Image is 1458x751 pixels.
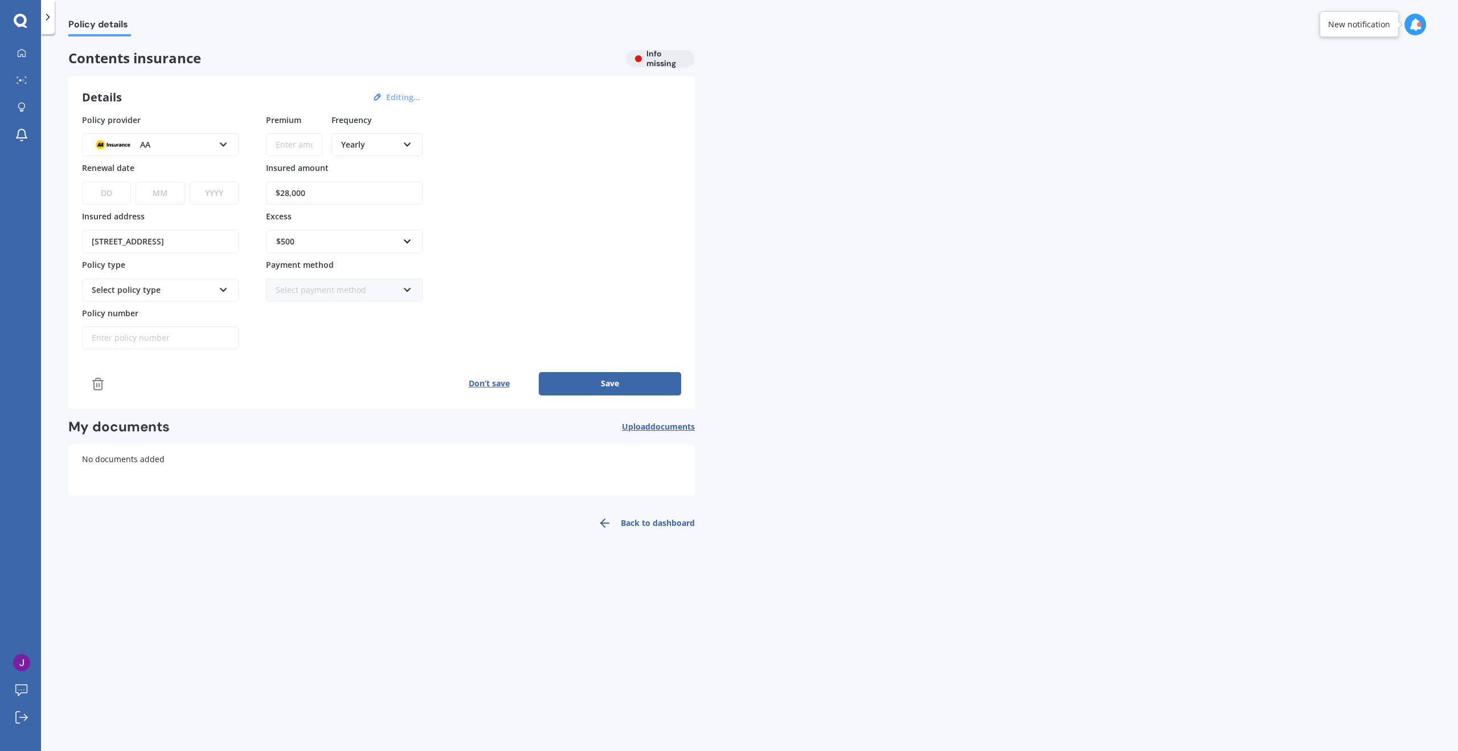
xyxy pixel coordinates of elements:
[266,162,329,173] span: Insured amount
[82,307,138,318] span: Policy number
[591,509,695,537] a: Back to dashboard
[276,284,398,296] div: Select payment method
[341,138,398,151] div: Yearly
[13,654,30,671] img: ACg8ocKdDPs1SXrflZ2Rif-qKRPGS7mH5D5Zucf8Hh_GfLZbE4infg=s96-c
[92,137,134,153] img: AA.webp
[82,162,134,173] span: Renewal date
[68,19,131,34] span: Policy details
[82,211,145,222] span: Insured address
[68,50,617,67] span: Contents insurance
[266,114,301,125] span: Premium
[68,444,695,496] div: No documents added
[92,284,214,296] div: Select policy type
[82,230,239,253] input: Enter address
[622,422,695,431] span: Upload
[82,114,141,125] span: Policy provider
[622,418,695,436] button: Uploaddocuments
[266,211,292,222] span: Excess
[266,133,322,156] input: Enter amount
[68,418,170,436] h2: My documents
[82,90,122,105] h3: Details
[92,138,214,151] div: AA
[331,114,372,125] span: Frequency
[650,421,695,432] span: documents
[439,372,539,395] button: Don’t save
[82,326,239,349] input: Enter policy number
[383,92,424,103] button: Editing...
[266,259,334,270] span: Payment method
[266,182,423,205] input: Enter amount
[276,235,399,248] div: $500
[1328,19,1390,30] div: New notification
[539,372,681,395] button: Save
[82,259,125,270] span: Policy type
